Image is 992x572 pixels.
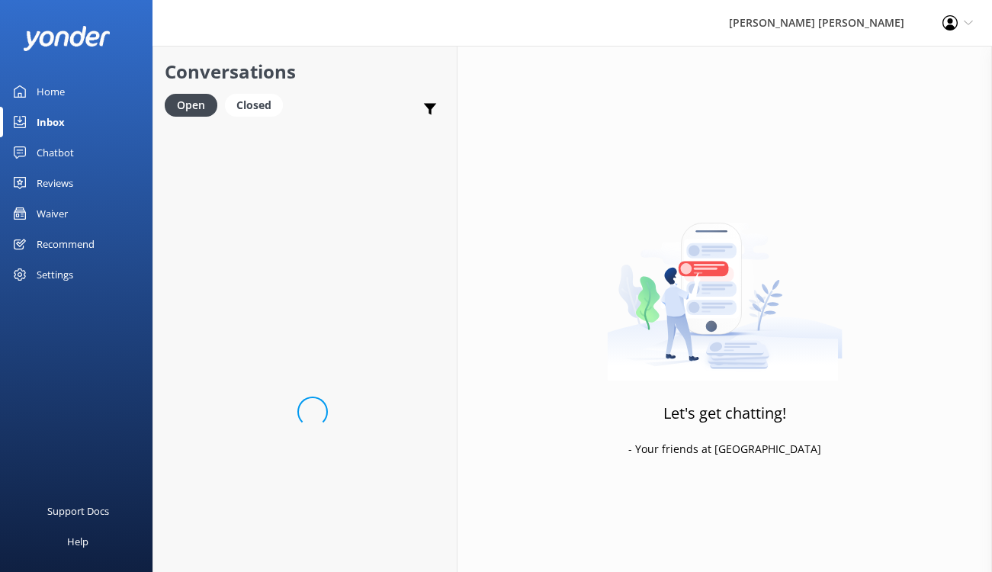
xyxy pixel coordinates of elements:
div: Support Docs [47,496,109,526]
h2: Conversations [165,57,445,86]
img: artwork of a man stealing a conversation from at giant smartphone [607,191,843,381]
div: Reviews [37,168,73,198]
div: Waiver [37,198,68,229]
div: Settings [37,259,73,290]
div: Closed [225,94,283,117]
div: Help [67,526,88,557]
div: Chatbot [37,137,74,168]
div: Home [37,76,65,107]
a: Closed [225,96,291,113]
img: yonder-white-logo.png [23,26,111,51]
div: Inbox [37,107,65,137]
p: - Your friends at [GEOGRAPHIC_DATA] [628,441,821,458]
a: Open [165,96,225,113]
div: Recommend [37,229,95,259]
div: Open [165,94,217,117]
h3: Let's get chatting! [663,401,786,426]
